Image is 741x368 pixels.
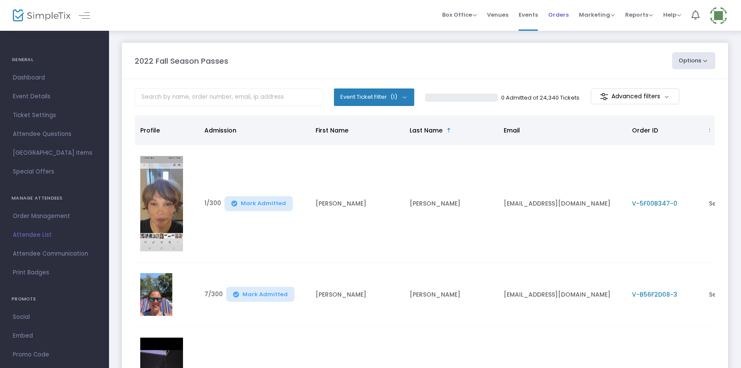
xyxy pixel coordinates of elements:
span: Attendee Communication [13,248,96,259]
span: Attendee List [13,230,96,241]
m-button: Advanced filters [591,88,679,104]
span: Mark Admitted [241,200,286,207]
span: (1) [390,94,397,100]
m-panel-title: 2022 Fall Season Passes [135,55,228,67]
span: Order Management [13,211,96,222]
span: Order ID [632,126,658,135]
span: V-B56F2D08-3 [632,290,677,299]
span: Promo Code [13,349,96,360]
span: First Name [316,126,348,135]
span: Attendee Questions [13,129,96,140]
span: Admission [204,126,236,135]
h4: GENERAL [12,51,97,68]
td: [PERSON_NAME] [404,145,499,262]
button: Options [672,52,716,69]
h4: MANAGE ATTENDEES [12,190,97,207]
button: Mark Admitted [224,196,293,211]
span: Sortable [446,127,452,134]
h4: PROMOTE [12,291,97,308]
span: 1/300 [204,199,221,211]
span: Venues [487,4,508,26]
span: Section [709,126,732,135]
input: Search by name, order number, email, ip address [135,88,323,106]
span: Marketing [579,11,615,19]
td: [PERSON_NAME] [404,262,499,327]
span: 7/300 [204,290,223,302]
p: 0 Admitted of 24,340 Tickets [501,94,579,102]
button: Mark Admitted [226,287,295,302]
td: [EMAIL_ADDRESS][DOMAIN_NAME] [499,262,627,327]
span: Embed [13,330,96,342]
span: Events [519,4,538,26]
span: Orders [548,4,569,26]
span: [GEOGRAPHIC_DATA] Items [13,147,96,159]
img: Attendee profile image [140,273,172,316]
span: Ticket Settings [13,110,96,121]
span: Special Offers [13,166,96,177]
span: V-5F00B347-0 [632,199,677,208]
span: Print Badges [13,267,96,278]
span: Reports [625,11,653,19]
th: Profile [135,115,199,145]
span: Last Name [410,126,443,135]
span: Dashboard [13,72,96,83]
td: [EMAIL_ADDRESS][DOMAIN_NAME] [499,145,627,262]
span: Mark Admitted [242,291,288,298]
span: Email [504,126,520,135]
span: Box Office [442,11,477,19]
img: Attendee profile image [140,156,183,251]
span: Help [663,11,681,19]
button: Event Ticket Filter(1) [334,88,414,106]
img: filter [600,92,608,101]
span: Social [13,312,96,323]
td: [PERSON_NAME] [310,145,404,262]
span: Event Details [13,91,96,102]
td: [PERSON_NAME] [310,262,404,327]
